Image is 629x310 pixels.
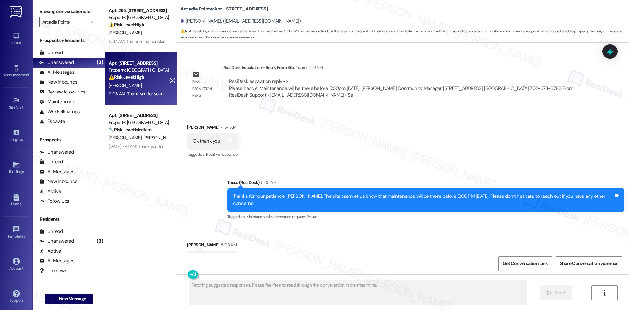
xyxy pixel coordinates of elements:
div: Apt. [STREET_ADDRESS] [109,60,169,67]
div: Escalate [39,118,65,125]
div: Apt. [STREET_ADDRESS] [109,112,169,119]
i:  [51,296,56,301]
span: Share Conversation via email [560,260,618,267]
div: ResiDesk escalation reply -> Please handle: Maintenance will be there before 5:00pm [DATE]. [PERS... [229,78,574,99]
i:  [547,290,552,296]
textarea: Fetching suggested responses. Please feel free to read through the conversation in the meantime. [189,280,527,305]
div: Follow Ups [39,198,69,205]
div: [PERSON_NAME] [187,241,237,251]
b: Arcadia Pointe: Apt. [STREET_ADDRESS] [181,6,268,12]
div: Prospects [33,136,105,143]
a: Site Visit • [3,95,29,113]
div: Thanks for your patience, [PERSON_NAME]. The site team let us know that maintenance will be there... [233,193,614,207]
strong: ⚠️ Risk Level: High [109,74,144,80]
i:  [602,290,607,296]
div: Tagged as: [227,212,624,221]
a: Support [3,288,29,306]
div: Unanswered [39,238,74,245]
div: [PERSON_NAME]. ([EMAIL_ADDRESS][DOMAIN_NAME]) [181,18,301,25]
div: Active [39,188,61,195]
button: New Message [45,294,93,304]
div: New Inbounds [39,178,77,185]
label: Viewing conversations for [39,7,98,17]
img: ResiDesk Logo [10,6,23,18]
div: [PERSON_NAME] [187,124,238,133]
div: New Inbounds [39,79,77,86]
div: All Messages [39,69,74,76]
div: Tagged as: [187,150,238,159]
div: Apt. 266, [STREET_ADDRESS] [109,7,169,14]
div: Unanswered [39,149,74,155]
a: Account [3,256,29,274]
div: Unread [39,49,63,56]
div: Prospects + Residents [33,37,105,44]
span: [PERSON_NAME] [109,82,142,88]
strong: 🔧 Risk Level: Medium [109,127,151,133]
div: Unknown [39,267,67,274]
i:  [91,19,94,25]
a: Inbox [3,30,29,48]
span: • [24,104,25,109]
div: 4:29 AM [307,64,323,71]
span: Maintenance , [246,214,269,219]
div: All Messages [39,258,74,264]
span: Maintenance request , [269,214,306,219]
a: Insights • [3,127,29,145]
span: [PERSON_NAME] [109,30,142,36]
input: All communities [42,17,87,27]
div: 9:03 AM: Thank you for your message. Our offices are currently closed, but we will contact you wh... [109,91,456,97]
a: Buildings [3,159,29,177]
div: (3) [95,236,105,246]
div: Residents [33,216,105,223]
span: Praise [306,214,317,219]
span: : Maintenance was scheduled to arrive before 5:00 PM the previous day, but the resident is report... [181,28,629,42]
span: [PERSON_NAME] [143,135,176,141]
div: Ok thank you [193,138,220,145]
div: [DATE] 7:41 AM: Thank you for your message. Our offices are currently closed, but we will contact... [109,143,467,149]
div: Unanswered [39,59,74,66]
div: (3) [95,57,105,68]
span: Positive response [206,152,238,157]
div: Tessa (ResiDesk) [227,179,624,188]
span: Send [555,289,565,296]
div: All Messages [39,168,74,175]
div: Unread [39,228,63,235]
div: Property: [GEOGRAPHIC_DATA] [109,119,169,126]
span: Get Conversation Link [503,260,548,267]
span: [PERSON_NAME] [109,135,143,141]
strong: ⚠️ Risk Level: High [109,22,144,28]
div: Review follow-ups [39,89,85,95]
div: Property: [GEOGRAPHIC_DATA] [109,14,169,21]
button: Send [540,285,572,300]
span: New Message [59,295,86,302]
div: 4:54 AM [219,124,236,131]
span: • [23,136,24,141]
div: 5:08 AM [219,241,236,248]
strong: ⚠️ Risk Level: High [181,29,209,34]
div: Unread [39,158,63,165]
button: Share Conversation via email [556,256,622,271]
a: Templates • [3,224,29,241]
div: WO Follow-ups [39,108,80,115]
div: ResiDesk Escalation - Reply From Site Team [223,64,584,73]
div: Email escalation reply [192,78,218,99]
button: Get Conversation Link [498,256,552,271]
div: Active [39,248,61,255]
a: Leads [3,192,29,209]
div: Maintenance [39,98,75,105]
span: • [29,72,30,76]
span: • [25,233,26,238]
div: 5:05 AM [259,179,276,186]
div: Property: [GEOGRAPHIC_DATA] [109,67,169,73]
